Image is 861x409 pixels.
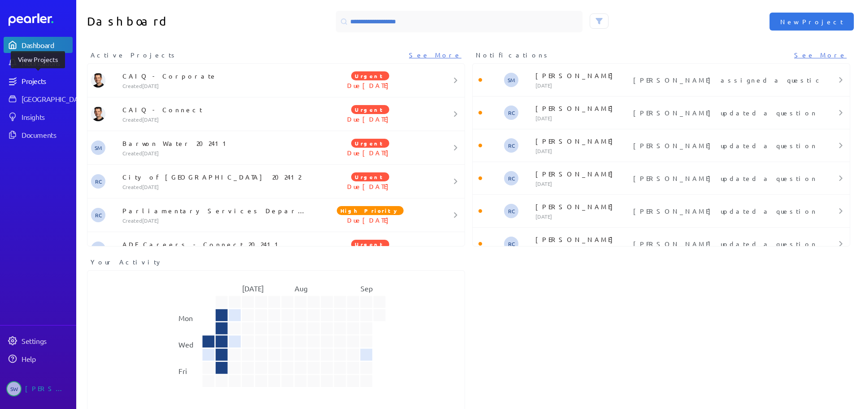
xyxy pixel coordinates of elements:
[22,336,72,345] div: Settings
[122,150,308,157] p: Created [DATE]
[504,138,518,153] span: Robert Craig
[295,284,308,293] text: Aug
[476,50,550,60] span: Notifications
[504,73,518,87] span: Stuart Meyers
[535,114,630,122] p: [DATE]
[91,174,105,189] span: Robert Craig
[122,240,308,249] p: ADF Careers - Connect 202411
[178,340,193,349] text: Wed
[504,237,518,251] span: Robert Craig
[122,206,308,215] p: Parliamentary Services Department [GEOGRAPHIC_DATA] - PSD014
[535,235,630,244] p: [PERSON_NAME]
[794,50,847,60] a: See More
[535,180,630,187] p: [DATE]
[122,183,308,190] p: Created [DATE]
[4,109,73,125] a: Insights
[535,169,630,178] p: [PERSON_NAME]
[504,106,518,120] span: Robert Craig
[535,147,630,154] p: [DATE]
[535,202,630,211] p: [PERSON_NAME]
[4,333,73,349] a: Settings
[178,313,193,322] text: Mon
[4,378,73,400] a: SW[PERSON_NAME]
[504,171,518,185] span: Robert Craig
[4,37,73,53] a: Dashboard
[91,50,178,60] span: Active Projects
[535,71,630,80] p: [PERSON_NAME]
[633,141,815,150] p: [PERSON_NAME] updated a question
[633,207,815,215] p: [PERSON_NAME] updated a question
[122,105,308,114] p: CAIQ - Connect
[22,76,72,85] div: Projects
[242,284,264,293] text: [DATE]
[535,136,630,145] p: [PERSON_NAME]
[122,116,308,123] p: Created [DATE]
[535,82,630,89] p: [DATE]
[91,208,105,222] span: Robert Craig
[308,114,433,123] p: Due [DATE]
[351,172,389,181] span: Urgent
[91,141,105,155] span: Stuart Meyers
[351,105,389,114] span: Urgent
[308,81,433,90] p: Due [DATE]
[4,55,73,71] a: Notifications
[351,139,389,148] span: Urgent
[122,217,308,224] p: Created [DATE]
[351,71,389,80] span: Urgent
[4,127,73,143] a: Documents
[633,75,815,84] p: [PERSON_NAME] assigned a question to you
[4,73,73,89] a: Projects
[633,174,815,183] p: [PERSON_NAME] updated a question
[91,107,105,121] img: James Layton
[4,91,73,107] a: [GEOGRAPHIC_DATA]
[535,213,630,220] p: [DATE]
[308,182,433,191] p: Due [DATE]
[351,240,389,249] span: Urgent
[361,284,373,293] text: Sep
[308,215,433,224] p: Due [DATE]
[178,366,187,375] text: Fri
[535,246,630,253] p: [DATE]
[22,112,72,121] div: Insights
[770,13,854,31] button: New Project
[409,50,461,60] a: See More
[91,242,105,256] span: Stuart Meyers
[504,204,518,218] span: Robert Craig
[535,104,630,113] p: [PERSON_NAME]
[9,13,73,26] a: Dashboard
[22,40,72,49] div: Dashboard
[122,172,308,181] p: City of [GEOGRAPHIC_DATA] 202412
[22,58,72,67] div: Notifications
[122,82,308,89] p: Created [DATE]
[87,11,273,32] h1: Dashboard
[25,381,70,396] div: [PERSON_NAME]
[122,139,308,148] p: Barwon Water 202411
[633,108,815,117] p: [PERSON_NAME] updated a question
[308,148,433,157] p: Due [DATE]
[337,206,404,215] span: High Priority
[22,94,88,103] div: [GEOGRAPHIC_DATA]
[6,381,22,396] span: Steve Whittington
[633,239,815,248] p: [PERSON_NAME] updated a question
[780,17,843,26] span: New Project
[91,73,105,88] img: James Layton
[4,351,73,367] a: Help
[91,257,163,267] span: Your Activity
[122,71,308,80] p: CAIQ - Corporate
[22,354,72,363] div: Help
[22,130,72,139] div: Documents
